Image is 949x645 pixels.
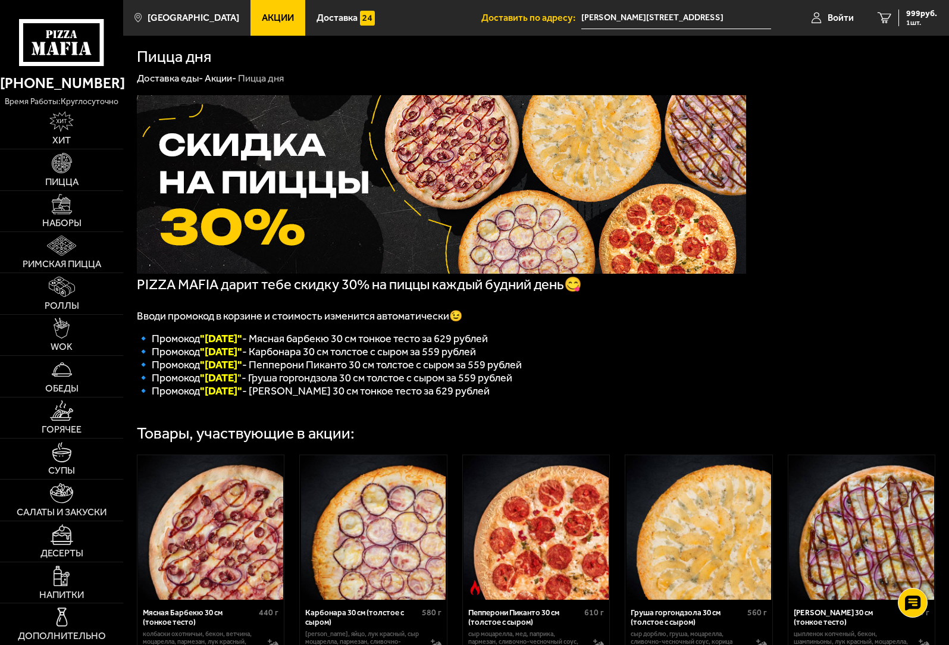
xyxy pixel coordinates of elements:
[137,384,490,397] span: 🔹 Промокод - [PERSON_NAME] 30 см тонкое тесто за 629 рублей
[137,276,582,293] span: PIZZA MAFIA дарит тебе скидку 30% на пиццы каждый будний день😋
[789,455,934,600] img: Чикен Барбекю 30 см (тонкое тесто)
[200,332,242,345] font: "[DATE]"
[238,72,284,85] div: Пицца дня
[42,425,82,434] span: Горячее
[906,19,937,26] span: 1 шт.
[143,608,256,627] div: Мясная Барбекю 30 см (тонкое тесто)
[39,590,84,600] span: Напитки
[259,608,278,618] span: 440 г
[137,332,488,345] span: 🔹 Промокод - Мясная барбекю 30 см тонкое тесто за 629 рублей
[468,608,581,627] div: Пепперони Пиканто 30 см (толстое с сыром)
[481,13,581,23] span: Доставить по адресу:
[51,342,73,352] span: WOK
[45,177,79,187] span: Пицца
[262,13,294,23] span: Акции
[40,549,83,558] span: Десерты
[45,384,79,393] span: Обеды
[205,72,236,84] a: Акции-
[138,455,283,600] img: Мясная Барбекю 30 см (тонкое тесто)
[422,608,441,618] span: 580 г
[148,13,239,23] span: [GEOGRAPHIC_DATA]
[794,608,907,627] div: [PERSON_NAME] 30 см (тонкое тесто)
[360,11,375,26] img: 15daf4d41897b9f0e9f617042186c801.svg
[137,455,284,600] a: Мясная Барбекю 30 см (тонкое тесто)
[137,425,355,442] div: Товары, участвующие в акции:
[828,13,854,23] span: Войти
[137,72,203,84] a: Доставка еды-
[788,455,935,600] a: Чикен Барбекю 30 см (тонкое тесто)
[906,10,937,18] span: 999 руб.
[627,455,771,600] img: Груша горгондзола 30 см (толстое с сыром)
[584,608,604,618] span: 610 г
[137,95,746,274] img: 1024x1024
[45,301,79,311] span: Роллы
[200,345,242,358] font: "[DATE]"
[625,455,772,600] a: Груша горгондзола 30 см (толстое с сыром)
[137,371,512,384] span: 🔹 Промокод - Груша горгондзола 30 см толстое с сыром за 559 рублей
[463,455,610,600] a: Острое блюдоПепперони Пиканто 30 см (толстое с сыром)
[747,608,767,618] span: 560 г
[300,455,447,600] a: Карбонара 30 см (толстое с сыром)
[23,259,101,269] span: Римская пицца
[305,608,418,627] div: Карбонара 30 см (толстое с сыром)
[463,455,608,600] img: Пепперони Пиканто 30 см (толстое с сыром)
[200,371,242,384] font: "
[48,466,75,475] span: Супы
[137,345,476,358] span: 🔹 Промокод - Карбонара 30 см толстое с сыром за 559 рублей
[200,358,242,371] font: "[DATE]"
[137,358,522,371] span: 🔹 Промокод - Пепперони Пиканто 30 см толстое с сыром за 559 рублей
[137,309,462,322] span: Вводи промокод в корзине и стоимость изменится автоматически😉
[468,580,483,595] img: Острое блюдо
[42,218,82,228] span: Наборы
[631,608,744,627] div: Груша горгондзола 30 см (толстое с сыром)
[200,371,237,384] b: "[DATE]
[317,13,358,23] span: Доставка
[581,7,771,29] input: Ваш адрес доставки
[18,631,106,641] span: Дополнительно
[52,136,71,145] span: Хит
[17,508,107,517] span: Салаты и закуски
[200,384,242,397] font: "[DATE]"
[301,455,446,600] img: Карбонара 30 см (толстое с сыром)
[137,49,211,65] h1: Пицца дня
